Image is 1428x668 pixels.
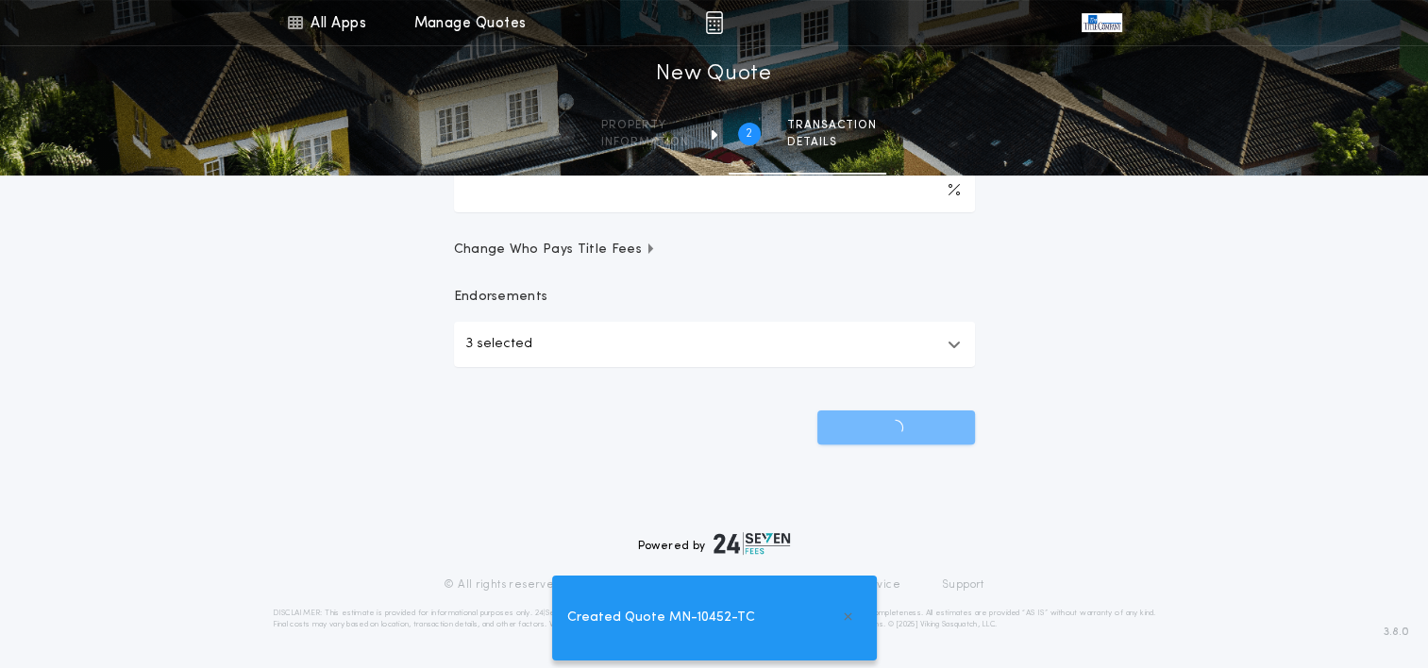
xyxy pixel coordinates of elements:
h2: 2 [746,126,752,142]
p: Endorsements [454,288,975,307]
p: 3 selected [465,333,532,356]
span: Transaction [787,118,877,133]
div: Powered by [638,532,791,555]
span: Created Quote MN-10452-TC [567,608,755,628]
span: information [601,135,689,150]
span: Change Who Pays Title Fees [454,241,657,259]
img: logo [714,532,791,555]
img: vs-icon [1082,13,1121,32]
h1: New Quote [656,59,771,90]
span: details [787,135,877,150]
span: Property [601,118,689,133]
img: img [705,11,723,34]
button: Change Who Pays Title Fees [454,241,975,259]
input: Downpayment Percentage [454,167,975,212]
button: 3 selected [454,322,975,367]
